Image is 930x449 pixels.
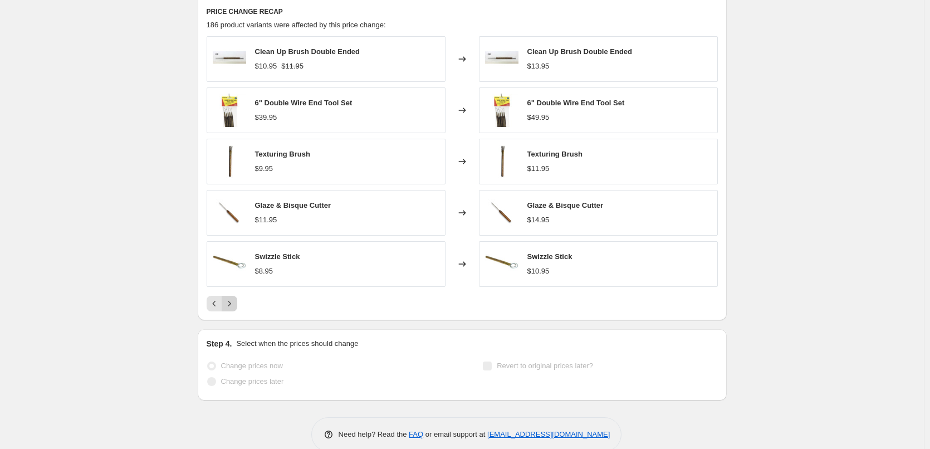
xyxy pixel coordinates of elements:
[255,47,360,56] span: Clean Up Brush Double Ended
[207,338,232,349] h2: Step 4.
[281,61,304,72] strike: $11.95
[255,112,277,123] div: $39.95
[527,61,550,72] div: $13.95
[485,94,518,127] img: kemper_wire_sculpting_tool_set-9323_80x.jpg
[339,430,409,438] span: Need help? Read the
[255,61,277,72] div: $10.95
[485,247,518,281] img: KEMSWZ_80x.jpg
[207,296,222,311] button: Previous
[527,163,550,174] div: $11.95
[221,362,283,370] span: Change prices now
[527,201,604,209] span: Glaze & Bisque Cutter
[255,214,277,226] div: $11.95
[409,430,423,438] a: FAQ
[527,266,550,277] div: $10.95
[207,7,718,16] h6: PRICE CHANGE RECAP
[527,214,550,226] div: $14.95
[527,47,633,56] span: Clean Up Brush Double Ended
[213,42,246,76] img: cub_1_80x.jpg
[255,150,310,158] span: Texturing Brush
[485,196,518,230] img: kemper-gbc-glaze-and-bisque-cutter_80x.jpg
[255,201,331,209] span: Glaze & Bisque Cutter
[485,42,518,76] img: cub_1_80x.jpg
[527,99,625,107] span: 6" Double Wire End Tool Set
[255,163,273,174] div: $9.95
[207,21,386,29] span: 186 product variants were affected by this price change:
[527,112,550,123] div: $49.95
[213,196,246,230] img: kemper-gbc-glaze-and-bisque-cutter_80x.jpg
[221,377,284,385] span: Change prices later
[527,252,572,261] span: Swizzle Stick
[207,296,237,311] nav: Pagination
[255,99,353,107] span: 6" Double Wire End Tool Set
[527,150,583,158] span: Texturing Brush
[497,362,593,370] span: Revert to original prices later?
[213,247,246,281] img: KEMSWZ_80x.jpg
[255,266,273,277] div: $8.95
[213,94,246,127] img: kemper_wire_sculpting_tool_set-9323_80x.jpg
[423,430,487,438] span: or email support at
[222,296,237,311] button: Next
[236,338,358,349] p: Select when the prices should change
[255,252,300,261] span: Swizzle Stick
[213,145,246,178] img: DG1_Dry_Texturing_Brush_1200x_61d81e23-668d-41ce-b0f3-e56559f7bc01_80x.jpg
[487,430,610,438] a: [EMAIL_ADDRESS][DOMAIN_NAME]
[485,145,518,178] img: DG1_Dry_Texturing_Brush_1200x_61d81e23-668d-41ce-b0f3-e56559f7bc01_80x.jpg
